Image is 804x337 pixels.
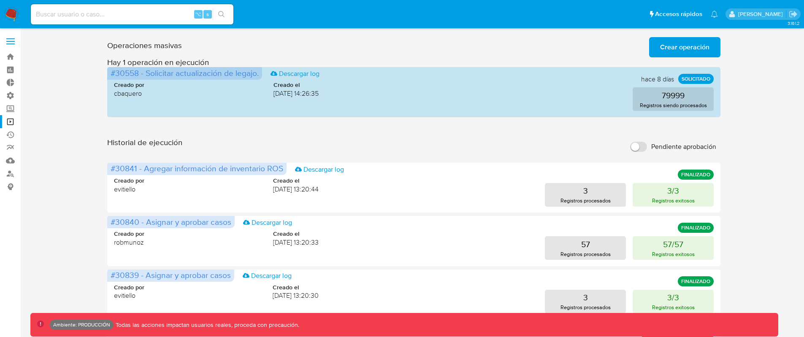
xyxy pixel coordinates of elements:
button: search-icon [213,8,230,20]
input: Buscar usuario o caso... [31,9,233,20]
a: Salir [789,10,798,19]
p: Todas las acciones impactan usuarios reales, proceda con precaución. [114,321,299,329]
span: s [206,10,209,18]
p: Ambiente: PRODUCCIÓN [53,323,110,326]
span: Accesos rápidos [655,10,702,19]
a: Notificaciones [711,11,718,18]
p: omar.guzman@mercadolibre.com.co [738,10,786,18]
span: ⌥ [195,10,201,18]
